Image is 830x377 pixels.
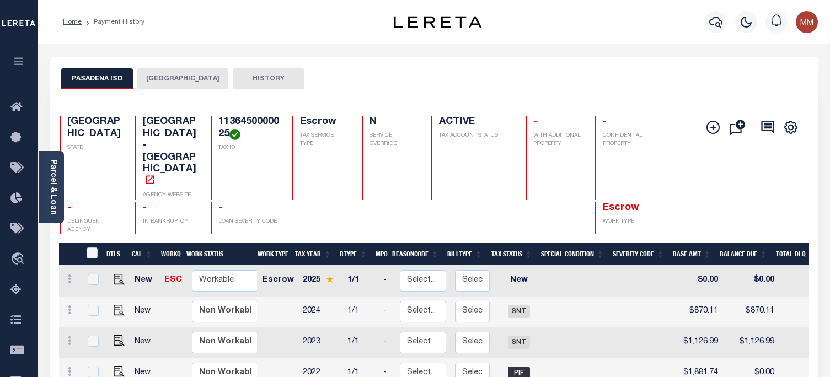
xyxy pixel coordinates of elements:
[439,132,512,140] p: TAX ACCOUNT STATUS
[80,243,103,266] th: &nbsp;
[796,11,818,33] img: svg+xml;base64,PHN2ZyB4bWxucz0iaHR0cDovL3d3dy53My5vcmcvMjAwMC9zdmciIHBvaW50ZXItZXZlbnRzPSJub25lIi...
[130,327,160,358] td: New
[668,243,715,266] th: Base Amt: activate to sort column ascending
[143,218,197,226] p: IN BANKRUPTCY
[61,68,133,89] button: PASADENA ISD
[508,305,530,318] span: SNT
[102,243,127,266] th: DTLS
[443,243,486,266] th: BillType: activate to sort column ascending
[533,132,582,148] p: WITH ADDITIONAL PROPERTY
[130,297,160,327] td: New
[67,218,122,234] p: DELINQUENT AGENCY
[371,243,388,266] th: MPO
[439,116,512,128] h4: ACTIVE
[379,266,395,297] td: -
[137,68,228,89] button: [GEOGRAPHIC_DATA]
[157,243,182,266] th: WorkQ
[370,132,418,148] p: SERVICE OVERRIDE
[67,203,71,213] span: -
[298,327,343,358] td: 2023
[603,132,657,148] p: CONFIDENTIAL PROPERTY
[298,297,343,327] td: 2024
[494,266,544,297] td: New
[603,117,607,127] span: -
[300,116,349,128] h4: Escrow
[508,336,530,349] span: SNT
[533,117,537,127] span: -
[608,243,668,266] th: Severity Code: activate to sort column ascending
[67,144,122,152] p: STATE
[388,243,443,266] th: ReasonCode: activate to sort column ascending
[49,159,57,215] a: Parcel & Loan
[63,19,82,25] a: Home
[603,218,657,226] p: WORK TYPE
[343,266,379,297] td: 1/1
[143,116,197,188] h4: [GEOGRAPHIC_DATA] - [GEOGRAPHIC_DATA]
[343,327,379,358] td: 1/1
[335,243,371,266] th: RType: activate to sort column ascending
[676,327,722,358] td: $1,126.99
[143,191,197,200] p: AGENCY WEBSITE
[537,243,608,266] th: Special Condition: activate to sort column ascending
[722,327,779,358] td: $1,126.99
[10,252,28,267] i: travel_explore
[379,297,395,327] td: -
[127,243,157,266] th: CAL: activate to sort column ascending
[394,16,482,28] img: logo-dark.svg
[253,243,291,266] th: Work Type
[300,132,349,148] p: TAX SERVICE TYPE
[218,116,279,140] h4: 1136450000025
[722,297,779,327] td: $870.11
[82,17,144,27] li: Payment History
[326,276,334,283] img: Star.svg
[379,327,395,358] td: -
[182,243,257,266] th: Work Status
[676,297,722,327] td: $870.11
[715,243,772,266] th: Balance Due: activate to sort column ascending
[164,276,182,284] a: ESC
[772,243,820,266] th: Total DLQ: activate to sort column ascending
[370,116,418,128] h4: N
[343,297,379,327] td: 1/1
[291,243,335,266] th: Tax Year: activate to sort column ascending
[218,203,222,213] span: -
[676,266,722,297] td: $0.00
[59,243,80,266] th: &nbsp;&nbsp;&nbsp;&nbsp;&nbsp;&nbsp;&nbsp;&nbsp;&nbsp;&nbsp;
[722,266,779,297] td: $0.00
[258,266,298,297] td: Escrow
[218,218,279,226] p: LOAN SEVERITY CODE
[67,116,122,140] h4: [GEOGRAPHIC_DATA]
[218,144,279,152] p: TAX ID
[603,203,639,213] span: Escrow
[486,243,537,266] th: Tax Status: activate to sort column ascending
[143,203,147,213] span: -
[233,68,304,89] button: HISTORY
[130,266,160,297] td: New
[298,266,343,297] td: 2025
